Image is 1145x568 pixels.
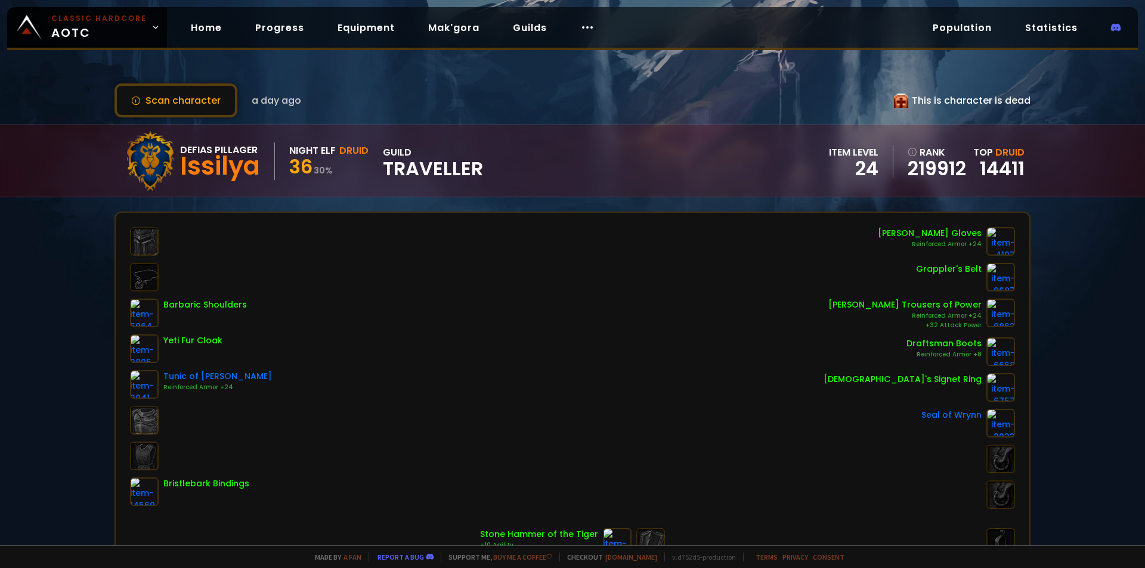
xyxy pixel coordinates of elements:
span: AOTC [51,13,147,42]
img: item-2933 [986,409,1015,437]
div: Reinforced Armor +8 [906,350,982,359]
img: item-6668 [986,337,1015,366]
div: Night Elf [289,143,336,158]
a: a fan [343,553,361,561]
div: Barbaric Shoulders [163,299,247,311]
div: Seal of Wrynn [921,409,982,421]
div: Grappler's Belt [916,263,982,275]
a: Progress [246,15,314,40]
small: Classic Hardcore [51,13,147,24]
a: Terms [756,553,778,561]
img: item-5964 [130,299,159,327]
span: Checkout [559,553,657,561]
div: Reinforced Armor +24 [163,383,272,392]
div: Issilya [180,157,260,175]
div: rank [908,145,966,160]
div: Defias Pillager [180,142,260,157]
div: Reinforced Armor +24 [878,240,982,249]
span: Druid [995,145,1025,159]
div: Reinforced Armor +24 [828,311,982,321]
div: [PERSON_NAME] Gloves [878,227,982,240]
div: +10 Agility [480,541,598,550]
div: Tunic of [PERSON_NAME] [163,370,272,383]
a: Statistics [1016,15,1087,40]
div: Draftsman Boots [906,337,982,350]
a: Mak'gora [419,15,489,40]
a: Guilds [503,15,556,40]
div: Druid [339,143,369,158]
img: item-15260 [603,528,632,557]
small: 30 % [314,164,333,176]
div: [DEMOGRAPHIC_DATA]'s Signet Ring [824,373,982,386]
span: a day ago [252,93,301,108]
a: Home [181,15,231,40]
div: +32 Attack Power [828,321,982,330]
div: item level [829,145,878,160]
img: item-4107 [986,227,1015,256]
div: Bristlebark Bindings [163,477,249,490]
img: item-9687 [986,263,1015,291]
img: item-2041 [130,370,159,399]
div: guild [383,145,483,178]
img: item-6757 [986,373,1015,402]
a: 14411 [980,155,1025,182]
img: item-14569 [130,477,159,506]
img: item-9862 [986,299,1015,327]
span: v. d752d5 - production [664,553,736,561]
span: Traveller [383,160,483,178]
span: Support me, [441,553,552,561]
a: Equipment [328,15,404,40]
div: Yeti Fur Cloak [163,334,222,347]
div: This is character is dead [894,93,1030,108]
div: [PERSON_NAME] Trousers of Power [828,299,982,311]
a: Report a bug [377,553,424,561]
a: Buy me a coffee [493,553,552,561]
a: Population [923,15,1001,40]
span: Made by [308,553,361,561]
div: Top [973,145,1025,160]
button: Scan character [114,83,237,117]
a: Privacy [782,553,808,561]
div: Stone Hammer of the Tiger [480,528,598,541]
div: 24 [829,160,878,178]
a: 219912 [908,160,966,178]
a: Consent [813,553,844,561]
img: item-2805 [130,334,159,363]
a: Classic HardcoreAOTC [7,7,167,48]
span: 36 [289,153,312,180]
a: [DOMAIN_NAME] [605,553,657,561]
